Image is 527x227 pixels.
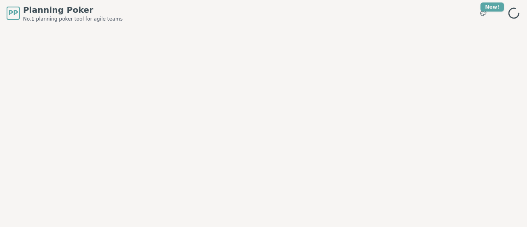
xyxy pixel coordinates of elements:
button: New! [476,6,491,21]
div: New! [480,2,504,12]
span: No.1 planning poker tool for agile teams [23,16,123,22]
a: PPPlanning PokerNo.1 planning poker tool for agile teams [7,4,123,22]
span: PP [8,8,18,18]
span: Planning Poker [23,4,123,16]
